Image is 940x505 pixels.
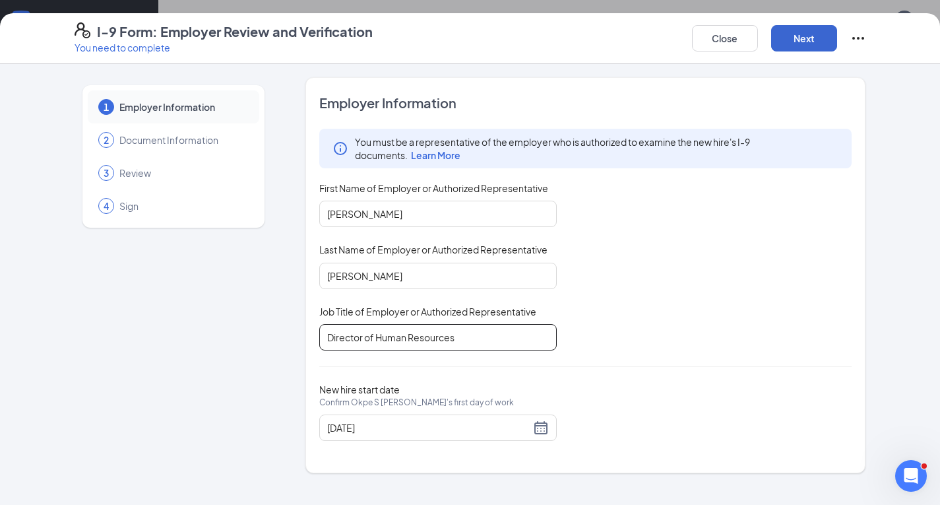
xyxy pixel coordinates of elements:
span: 4 [104,199,109,213]
span: 2 [104,133,109,147]
svg: Ellipses [850,30,866,46]
p: You need to complete [75,41,373,54]
span: You must be a representative of the employer who is authorized to examine the new hire's I-9 docu... [355,135,839,162]
h4: I-9 Form: Employer Review and Verification [97,22,373,41]
a: Learn More [408,149,460,161]
span: First Name of Employer or Authorized Representative [319,182,548,195]
span: New hire start date [319,383,514,422]
iframe: Intercom live chat [895,460,927,492]
span: Learn More [411,149,460,161]
input: Enter your last name [319,263,557,289]
span: Job Title of Employer or Authorized Representative [319,305,536,318]
span: Document Information [119,133,246,147]
span: 1 [104,100,109,114]
span: Review [119,166,246,180]
span: Last Name of Employer or Authorized Representative [319,243,548,256]
span: 3 [104,166,109,180]
input: Enter your first name [319,201,557,227]
svg: Info [332,141,348,156]
span: Employer Information [119,100,246,114]
button: Close [692,25,758,51]
span: Sign [119,199,246,213]
input: Enter job title [319,324,557,351]
span: Confirm Okpe S [PERSON_NAME]'s first day of work [319,396,514,409]
input: 08/25/2025 [327,421,530,435]
button: Next [771,25,837,51]
span: Employer Information [319,94,852,112]
svg: FormI9EVerifyIcon [75,22,90,38]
